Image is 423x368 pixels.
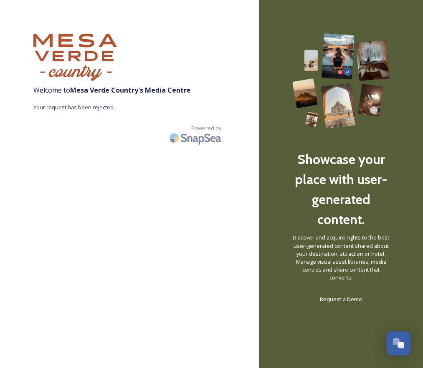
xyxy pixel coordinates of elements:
span: Your request has been rejected. [33,103,225,111]
span: Discover and acquire rights to the best user-generated content shared about your destination, att... [292,234,390,282]
h2: Showcase your place with user-generated content. [292,149,390,229]
button: Open Chat [386,331,410,355]
img: SnapSea Logo [167,128,225,148]
img: download.png [33,33,117,81]
img: 63b42ca75bacad526042e722_Group%20154-p-800.png [292,33,390,129]
span: Welcome to [33,85,225,95]
a: Request a Demo [320,294,362,304]
span: Request a Demo [320,295,362,303]
span: Powered by [191,124,221,132]
strong: Mesa Verde Country 's Media Centre [70,86,191,95]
